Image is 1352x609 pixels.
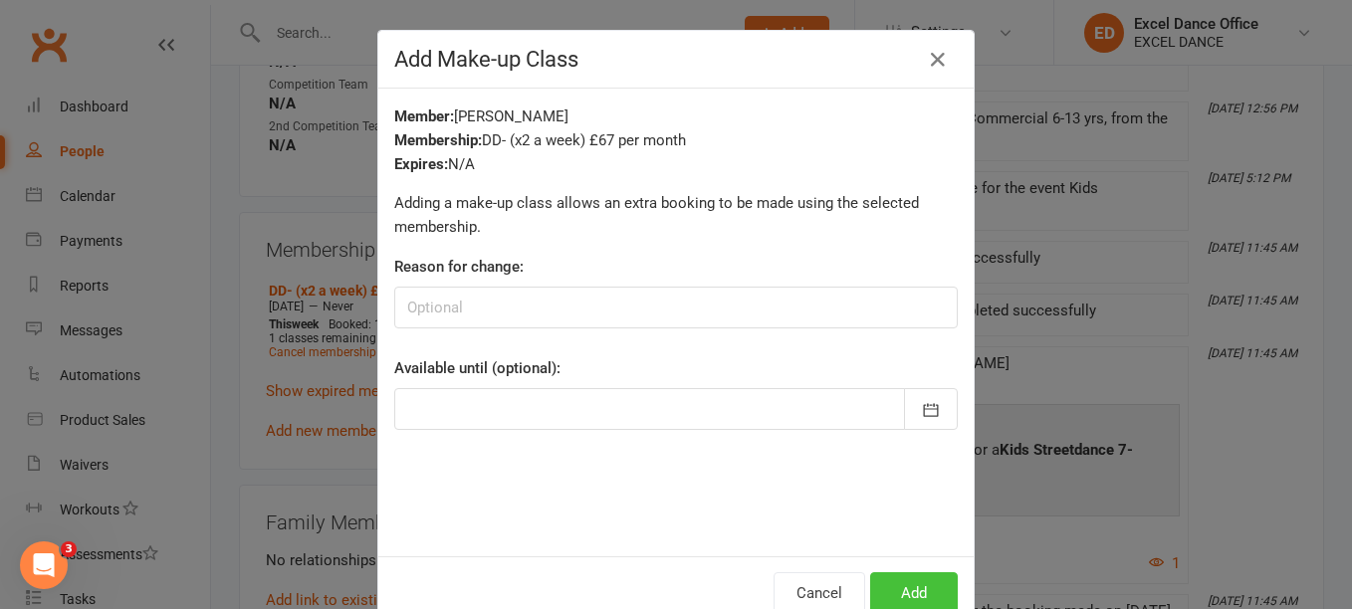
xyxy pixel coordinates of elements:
input: Optional [394,287,958,328]
strong: Expires: [394,155,448,173]
span: 3 [61,541,77,557]
div: DD- (x2 a week) £67 per month [394,128,958,152]
div: N/A [394,152,958,176]
button: Close [922,44,954,76]
strong: Membership: [394,131,482,149]
iframe: Intercom live chat [20,541,68,589]
label: Reason for change: [394,255,524,279]
h4: Add Make-up Class [394,47,958,72]
label: Available until (optional): [394,356,561,380]
p: Adding a make-up class allows an extra booking to be made using the selected membership. [394,191,958,239]
div: [PERSON_NAME] [394,104,958,128]
strong: Member: [394,107,454,125]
